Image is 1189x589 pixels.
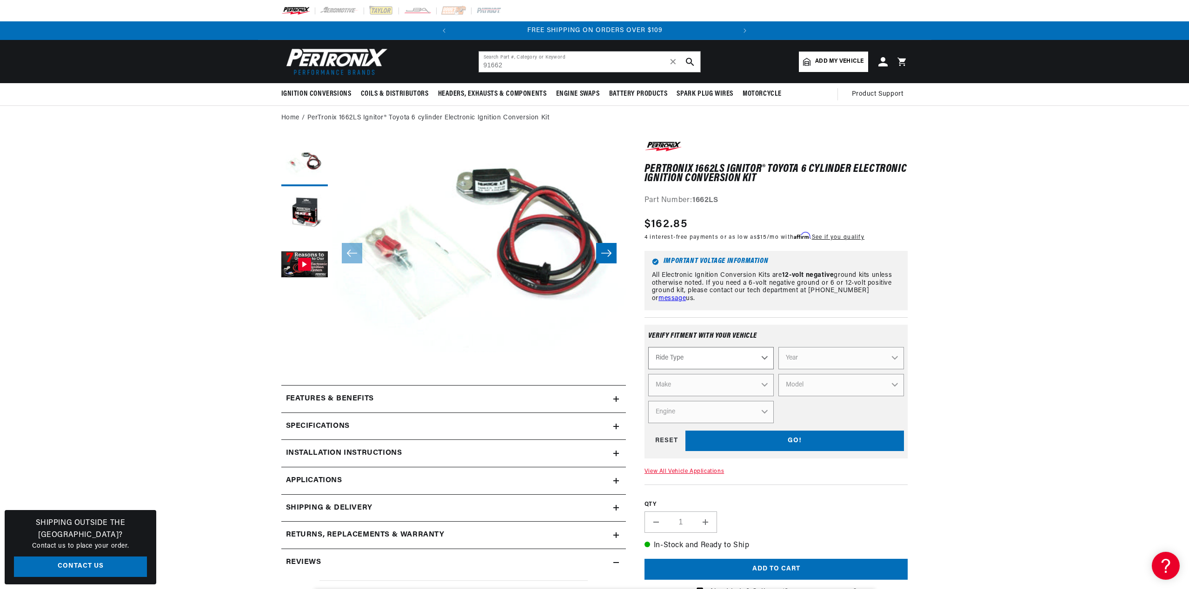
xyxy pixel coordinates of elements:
summary: Installation instructions [281,440,626,467]
select: Make [648,374,774,396]
select: Ride Type [648,347,774,369]
select: Engine [648,401,774,423]
summary: Specifications [281,413,626,440]
nav: breadcrumbs [281,113,908,123]
h3: Shipping Outside the [GEOGRAPHIC_DATA]? [14,517,147,541]
summary: Coils & Distributors [356,83,433,105]
span: Headers, Exhausts & Components [438,89,547,99]
span: Battery Products [609,89,668,99]
p: In-Stock and Ready to Ship [644,540,908,552]
span: Affirm [794,232,810,239]
h2: Specifications [286,420,350,432]
summary: Battery Products [604,83,672,105]
summary: Product Support [852,83,908,105]
p: All Electronic Ignition Conversion Kits are ground kits unless otherwise noted. If you need a 6-v... [652,272,901,303]
span: $15 [757,235,767,240]
media-gallery: Gallery Viewer [281,140,626,366]
span: Add my vehicle [815,57,864,66]
button: Slide right [596,243,617,263]
h2: Returns, Replacements & Warranty [286,529,445,541]
summary: Motorcycle [738,83,786,105]
strong: 1662LS [692,196,718,204]
summary: Reviews [281,549,626,576]
a: Contact Us [14,556,147,577]
a: message [658,295,686,302]
a: Home [281,113,299,123]
div: Part Number: [644,195,908,207]
button: Load image 2 in gallery view [281,191,328,237]
button: Add to cart [644,559,908,580]
input: Search Part #, Category or Keyword [479,52,700,72]
a: Add my vehicle [799,52,868,72]
div: Announcement [454,26,736,36]
summary: Engine Swaps [551,83,604,105]
button: Translation missing: en.sections.announcements.previous_announcement [435,21,453,40]
button: search button [680,52,700,72]
button: Translation missing: en.sections.announcements.next_announcement [736,21,754,40]
h6: Important Voltage Information [652,258,901,265]
summary: Headers, Exhausts & Components [433,83,551,105]
select: Year [778,347,904,369]
summary: Features & Benefits [281,386,626,412]
span: Product Support [852,89,903,99]
span: Engine Swaps [556,89,600,99]
label: QTY [644,501,908,509]
a: PerTronix 1662LS Ignitor® Toyota 6 cylinder Electronic Ignition Conversion Kit [307,113,550,123]
span: Applications [286,475,342,487]
span: Coils & Distributors [361,89,429,99]
a: View All Vehicle Applications [644,469,724,474]
h2: Installation instructions [286,447,402,459]
h1: PerTronix 1662LS Ignitor® Toyota 6 cylinder Electronic Ignition Conversion Kit [644,164,908,183]
span: Ignition Conversions [281,89,352,99]
span: FREE SHIPPING ON ORDERS OVER $109 [527,27,663,34]
span: Spark Plug Wires [677,89,733,99]
summary: Ignition Conversions [281,83,356,105]
button: Slide left [342,243,362,263]
div: 2 of 2 [454,26,736,36]
slideshow-component: Translation missing: en.sections.announcements.announcement_bar [258,21,931,40]
h2: Shipping & Delivery [286,502,372,514]
a: See if you qualify - Learn more about Affirm Financing (opens in modal) [812,235,864,240]
p: Contact us to place your order. [14,541,147,551]
p: 4 interest-free payments or as low as /mo with . [644,233,864,242]
h2: Reviews [286,556,321,569]
summary: Shipping & Delivery [281,495,626,522]
a: Applications [281,467,626,495]
summary: Returns, Replacements & Warranty [281,522,626,549]
span: Motorcycle [743,89,782,99]
div: Verify fitment with your vehicle [648,332,904,347]
span: $162.85 [644,216,687,233]
button: Load image 1 in gallery view [281,140,328,186]
img: Pertronix [281,46,388,78]
select: Model [778,374,904,396]
summary: Spark Plug Wires [672,83,738,105]
strong: 12-volt negative [782,272,834,279]
h2: Features & Benefits [286,393,374,405]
